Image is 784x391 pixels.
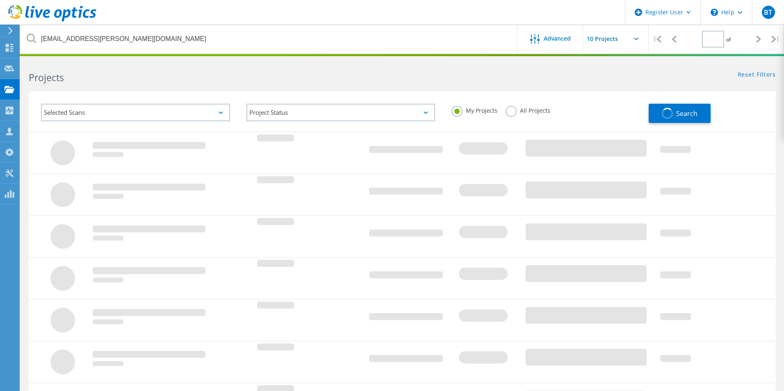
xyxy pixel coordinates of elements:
[29,71,64,84] b: Projects
[711,9,718,16] svg: \n
[726,36,731,43] span: of
[764,9,772,16] span: BT
[544,36,571,41] span: Advanced
[649,104,711,123] button: Search
[649,25,665,54] div: |
[41,104,230,121] div: Selected Scans
[506,106,550,114] label: All Projects
[676,109,697,118] span: Search
[246,104,435,121] div: Project Status
[738,72,776,79] a: Reset Filters
[8,17,96,23] a: Live Optics Dashboard
[451,106,497,114] label: My Projects
[21,25,518,53] input: Search projects by name, owner, ID, company, etc
[767,25,784,54] div: |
